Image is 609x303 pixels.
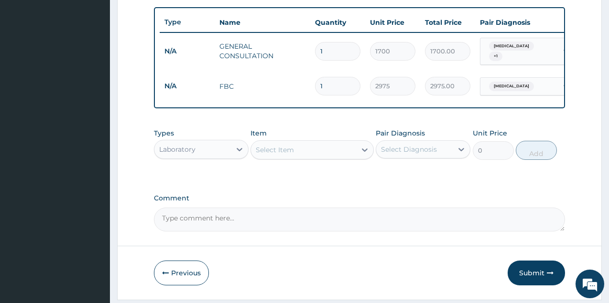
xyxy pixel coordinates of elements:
[310,13,365,32] th: Quantity
[50,53,161,66] div: Chat with us now
[376,128,425,138] label: Pair Diagnosis
[215,37,310,65] td: GENERAL CONSULTATION
[420,13,475,32] th: Total Price
[473,128,507,138] label: Unit Price
[160,77,215,95] td: N/A
[5,202,182,235] textarea: Type your message and hit 'Enter'
[154,261,209,285] button: Previous
[18,48,39,72] img: d_794563401_company_1708531726252_794563401
[256,145,294,155] div: Select Item
[365,13,420,32] th: Unit Price
[154,194,565,202] label: Comment
[55,91,132,187] span: We're online!
[381,145,437,154] div: Select Diagnosis
[489,42,534,51] span: [MEDICAL_DATA]
[516,141,557,160] button: Add
[159,145,196,154] div: Laboratory
[160,42,215,60] td: N/A
[250,128,267,138] label: Item
[489,82,534,91] span: [MEDICAL_DATA]
[508,261,565,285] button: Submit
[489,52,502,61] span: + 1
[160,13,215,31] th: Type
[215,13,310,32] th: Name
[215,77,310,96] td: FBC
[154,129,174,137] label: Types
[475,13,580,32] th: Pair Diagnosis
[157,5,180,28] div: Minimize live chat window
